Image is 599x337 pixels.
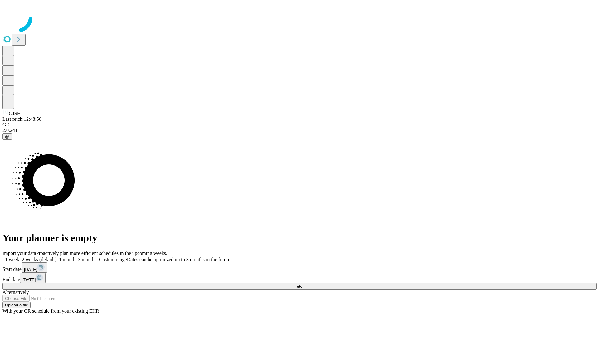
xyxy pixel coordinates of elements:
[24,267,37,272] span: [DATE]
[127,257,231,262] span: Dates can be optimized up to 3 months in the future.
[22,257,56,262] span: 2 weeks (default)
[36,251,167,256] span: Proactively plan more efficient schedules in the upcoming weeks.
[2,273,597,283] div: End date
[2,116,41,122] span: Last fetch: 12:48:56
[2,262,597,273] div: Start date
[2,122,597,128] div: GEI
[59,257,75,262] span: 1 month
[2,251,36,256] span: Import your data
[2,302,31,308] button: Upload a file
[2,232,597,244] h1: Your planner is empty
[22,277,36,282] span: [DATE]
[2,283,597,290] button: Fetch
[78,257,96,262] span: 3 months
[2,133,12,140] button: @
[99,257,127,262] span: Custom range
[2,308,99,314] span: With your OR schedule from your existing EHR
[20,273,46,283] button: [DATE]
[2,128,597,133] div: 2.0.241
[2,290,29,295] span: Alternatively
[9,111,21,116] span: GJSH
[5,134,9,139] span: @
[22,262,47,273] button: [DATE]
[5,257,19,262] span: 1 week
[294,284,304,289] span: Fetch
